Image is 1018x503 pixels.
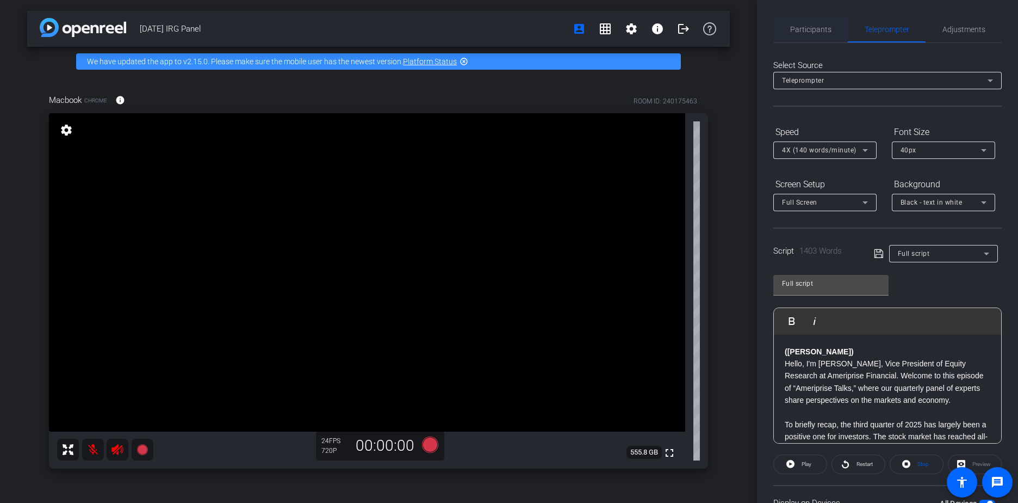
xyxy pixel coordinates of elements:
button: Stop [890,455,943,474]
button: Italic (Ctrl+I) [804,310,825,332]
span: Stop [917,461,929,467]
span: Chrome [84,96,107,105]
div: Screen Setup [773,175,877,194]
div: ROOM ID: 240175463 [634,96,697,106]
mat-icon: settings [59,124,74,137]
span: Black - text in white [901,199,963,206]
span: Teleprompter [782,77,824,84]
mat-icon: accessibility [955,476,969,489]
strong: ([PERSON_NAME]) [785,347,854,356]
a: Platform Status [403,57,457,66]
mat-icon: info [651,22,664,35]
div: Speed [773,123,877,142]
button: Play [773,455,827,474]
div: 00:00:00 [349,437,421,455]
img: app-logo [40,18,126,37]
span: 555.8 GB [626,446,662,459]
span: 40px [901,146,916,154]
span: Full script [898,250,930,257]
div: We have updated the app to v2.15.0. Please make sure the mobile user has the newest version. [76,53,681,70]
mat-icon: logout [677,22,690,35]
div: Script [773,245,859,257]
mat-icon: info [115,95,125,105]
span: FPS [329,437,340,445]
mat-icon: account_box [573,22,586,35]
mat-icon: message [991,476,1004,489]
span: Teleprompter [865,26,909,33]
p: Hello, I'm [PERSON_NAME], Vice President of Equity Research at Ameriprise Financial. Welcome to t... [785,358,990,407]
span: 1403 Words [799,246,842,256]
mat-icon: highlight_off [460,57,468,66]
div: Background [892,175,995,194]
span: [DATE] IRG Panel [140,18,566,40]
button: Bold (Ctrl+B) [781,310,802,332]
span: Participants [790,26,831,33]
input: Title [782,277,880,290]
span: 4X (140 words/minute) [782,146,856,154]
span: Adjustments [942,26,985,33]
span: Macbook [49,94,82,106]
mat-icon: fullscreen [663,446,676,459]
button: Restart [831,455,885,474]
div: Select Source [773,59,1002,72]
div: 720P [321,446,349,455]
span: Restart [856,461,873,467]
mat-icon: grid_on [599,22,612,35]
mat-icon: settings [625,22,638,35]
span: Play [802,461,811,467]
div: 24 [321,437,349,445]
div: Font Size [892,123,995,142]
span: Full Screen [782,199,817,206]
